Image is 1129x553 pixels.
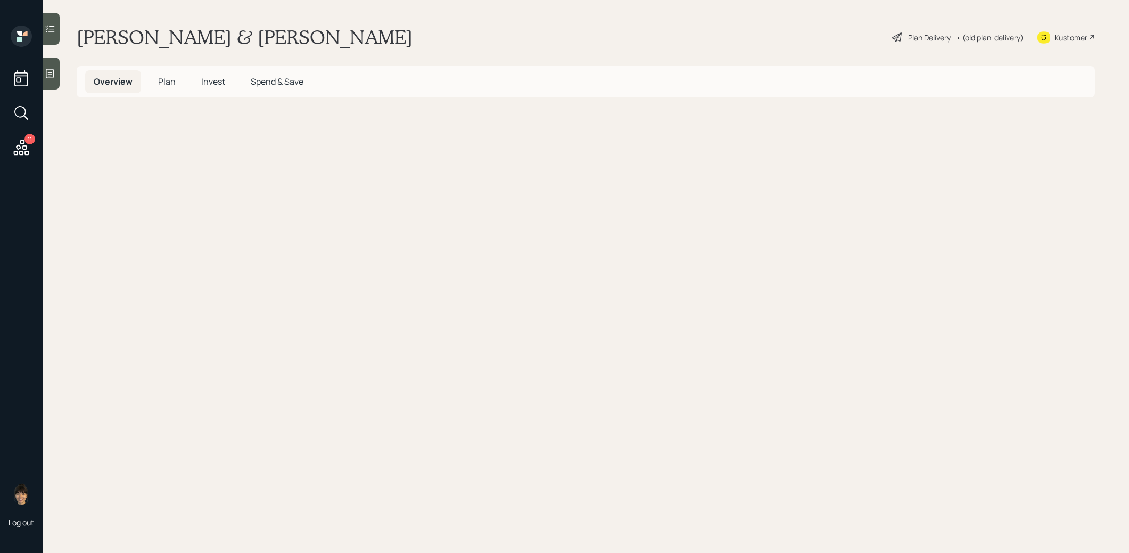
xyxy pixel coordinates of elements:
[94,76,133,87] span: Overview
[77,26,413,49] h1: [PERSON_NAME] & [PERSON_NAME]
[251,76,303,87] span: Spend & Save
[24,134,35,144] div: 11
[9,517,34,527] div: Log out
[201,76,225,87] span: Invest
[1054,32,1087,43] div: Kustomer
[11,483,32,505] img: treva-nostdahl-headshot.png
[908,32,951,43] div: Plan Delivery
[956,32,1024,43] div: • (old plan-delivery)
[158,76,176,87] span: Plan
